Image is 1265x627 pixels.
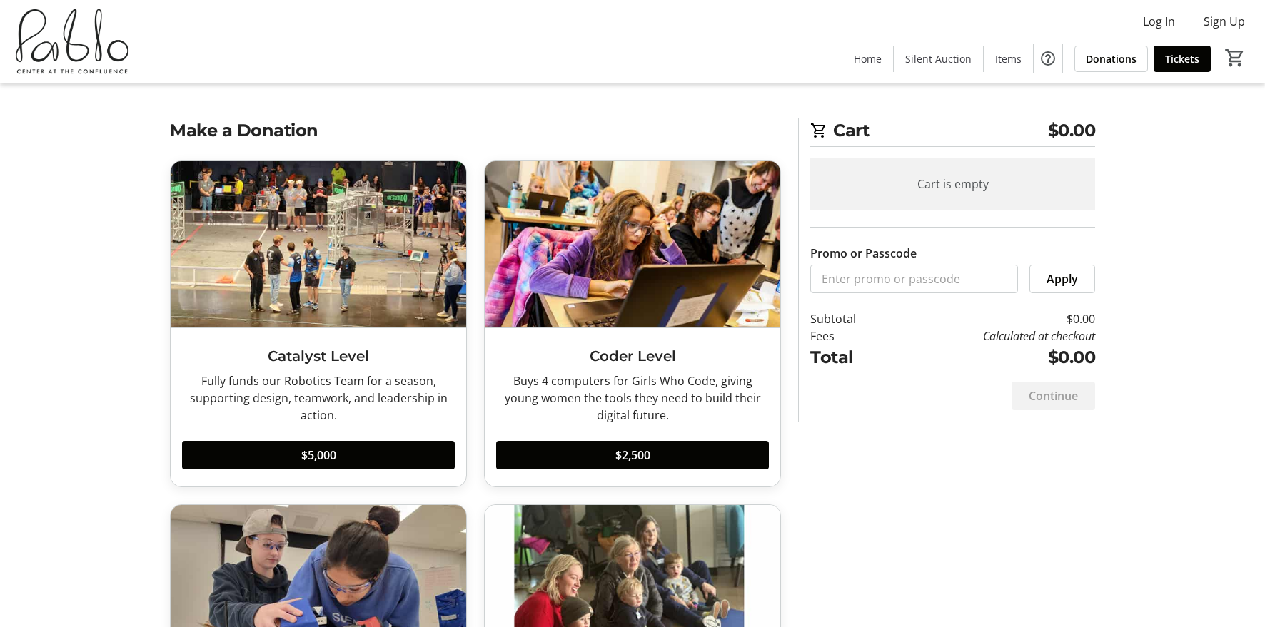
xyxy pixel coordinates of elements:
[615,447,650,464] span: $2,500
[1222,45,1248,71] button: Cart
[810,118,1095,147] h2: Cart
[182,372,455,424] div: Fully funds our Robotics Team for a season, supporting design, teamwork, and leadership in action.
[182,441,455,469] button: $5,000
[496,372,769,424] div: Buys 4 computers for Girls Who Code, giving young women the tools they need to build their digita...
[1132,10,1186,33] button: Log In
[810,345,893,370] td: Total
[1086,51,1137,66] span: Donations
[1034,44,1062,73] button: Help
[842,46,893,72] a: Home
[1048,118,1096,143] span: $0.00
[893,345,1095,370] td: $0.00
[1074,46,1148,72] a: Donations
[810,158,1095,210] div: Cart is empty
[9,6,136,77] img: Pablo Center's Logo
[485,161,780,327] img: Coder Level
[810,327,893,345] td: Fees
[854,51,882,66] span: Home
[905,51,972,66] span: Silent Auction
[1192,10,1256,33] button: Sign Up
[496,345,769,367] h3: Coder Level
[1154,46,1211,72] a: Tickets
[1165,51,1199,66] span: Tickets
[893,327,1095,345] td: Calculated at checkout
[810,245,917,262] label: Promo or Passcode
[1204,13,1245,30] span: Sign Up
[893,310,1095,327] td: $0.00
[1029,265,1095,293] button: Apply
[984,46,1033,72] a: Items
[1047,270,1078,287] span: Apply
[810,310,893,327] td: Subtotal
[171,161,466,327] img: Catalyst Level
[810,265,1018,293] input: Enter promo or passcode
[496,441,769,469] button: $2,500
[894,46,983,72] a: Silent Auction
[182,345,455,367] h3: Catalyst Level
[170,118,781,143] h2: Make a Donation
[995,51,1022,66] span: Items
[1143,13,1175,30] span: Log In
[301,447,336,464] span: $5,000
